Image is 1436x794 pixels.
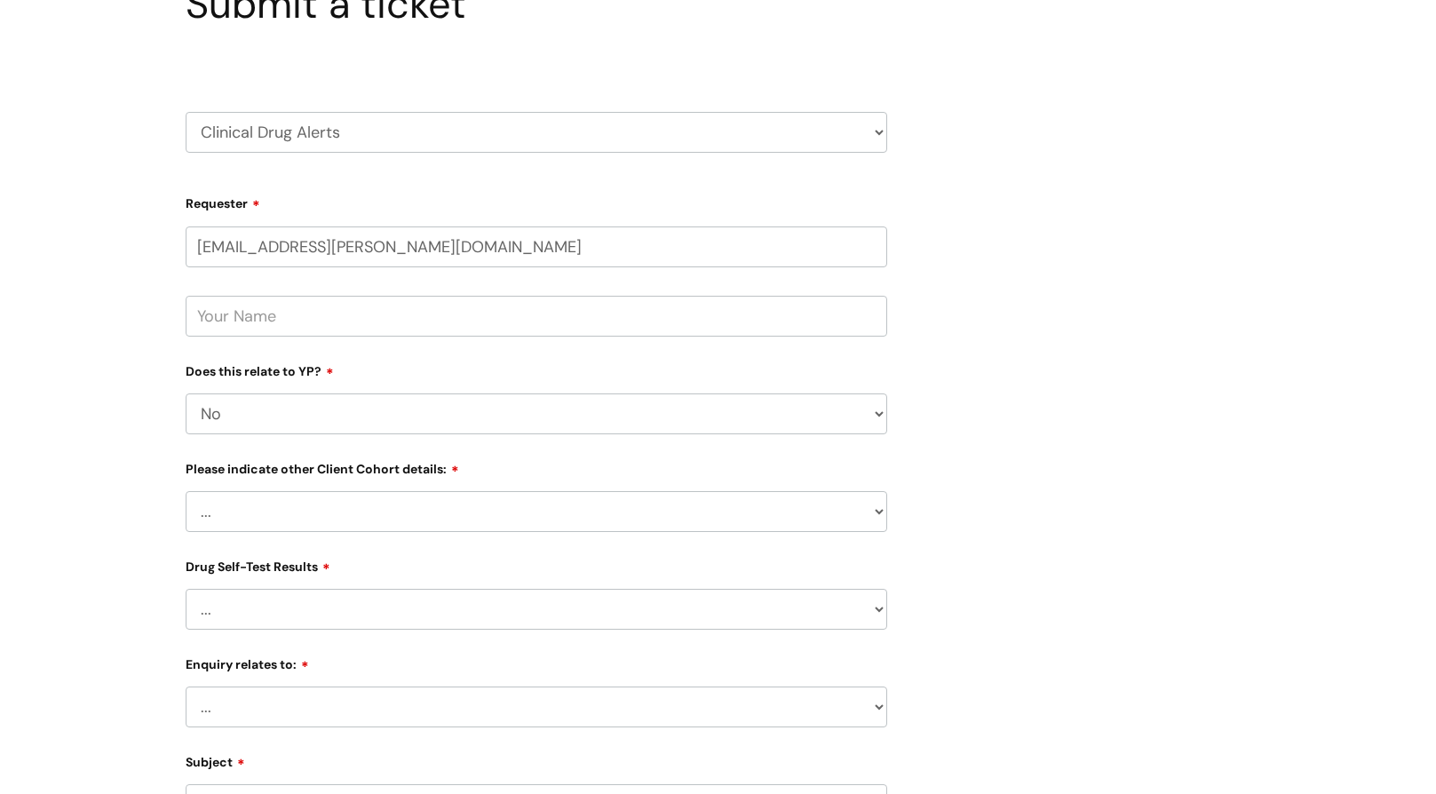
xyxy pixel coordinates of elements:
input: Your Name [186,296,887,337]
label: Requester [186,190,887,211]
label: Please indicate other Client Cohort details: [186,456,887,477]
label: Subject [186,749,887,770]
input: Email [186,226,887,267]
label: Enquiry relates to: [186,651,887,672]
label: Does this relate to YP? [186,358,887,379]
label: Drug Self-Test Results [186,553,887,575]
